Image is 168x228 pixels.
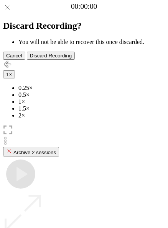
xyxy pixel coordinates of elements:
li: 2× [18,112,165,119]
button: Discard Recording [27,52,75,60]
li: 0.25× [18,85,165,91]
h2: Discard Recording? [3,21,165,31]
div: Archive 2 sessions [6,148,56,155]
button: 1× [3,70,15,78]
a: 00:00:00 [71,2,97,11]
li: 1.5× [18,105,165,112]
button: Archive 2 sessions [3,147,59,156]
span: 1 [6,72,9,77]
li: 1× [18,98,165,105]
li: 0.5× [18,91,165,98]
li: You will not be able to recover this once discarded. [18,39,165,46]
button: Cancel [3,52,25,60]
